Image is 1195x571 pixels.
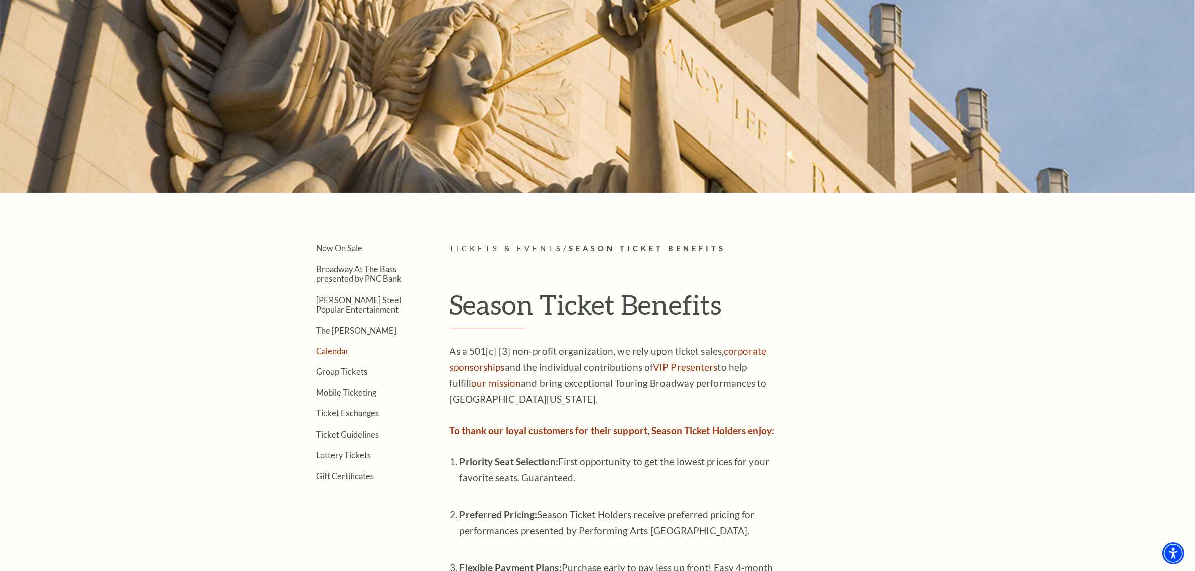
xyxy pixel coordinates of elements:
[317,450,371,460] a: Lottery Tickets
[471,377,521,389] a: our mission
[569,244,726,253] span: Season Ticket Benefits
[317,388,377,397] a: Mobile Ticketing
[317,295,402,314] a: [PERSON_NAME] Steel Popular Entertainment
[450,424,775,436] strong: To thank our loyal customers for their support, Season Ticket Holders enjoy:
[1162,542,1184,564] div: Accessibility Menu
[450,343,776,407] p: As a 501[c] [3] non-profit organization, we rely upon ticket sales, and the individual contributi...
[317,430,379,439] a: Ticket Guidelines
[460,507,776,555] p: Season Ticket Holders receive preferred pricing for performances presented by Performing Arts [GE...
[317,264,402,283] a: Broadway At The Bass presented by PNC Bank
[317,243,363,253] a: Now On Sale
[317,326,397,335] a: The [PERSON_NAME]
[450,243,909,255] p: /
[450,288,909,329] h1: Season Ticket Benefits
[460,454,776,502] p: First opportunity to get the lowest prices for your favorite seats. Guaranteed.
[653,361,717,373] a: VIP Presenters
[460,509,538,520] strong: Preferred Pricing:
[317,367,368,376] a: Group Tickets
[450,244,564,253] span: Tickets & Events
[317,346,349,356] a: Calendar
[317,471,374,481] a: Gift Certificates
[460,456,558,467] strong: Priority Seat Selection:
[317,408,379,418] a: Ticket Exchanges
